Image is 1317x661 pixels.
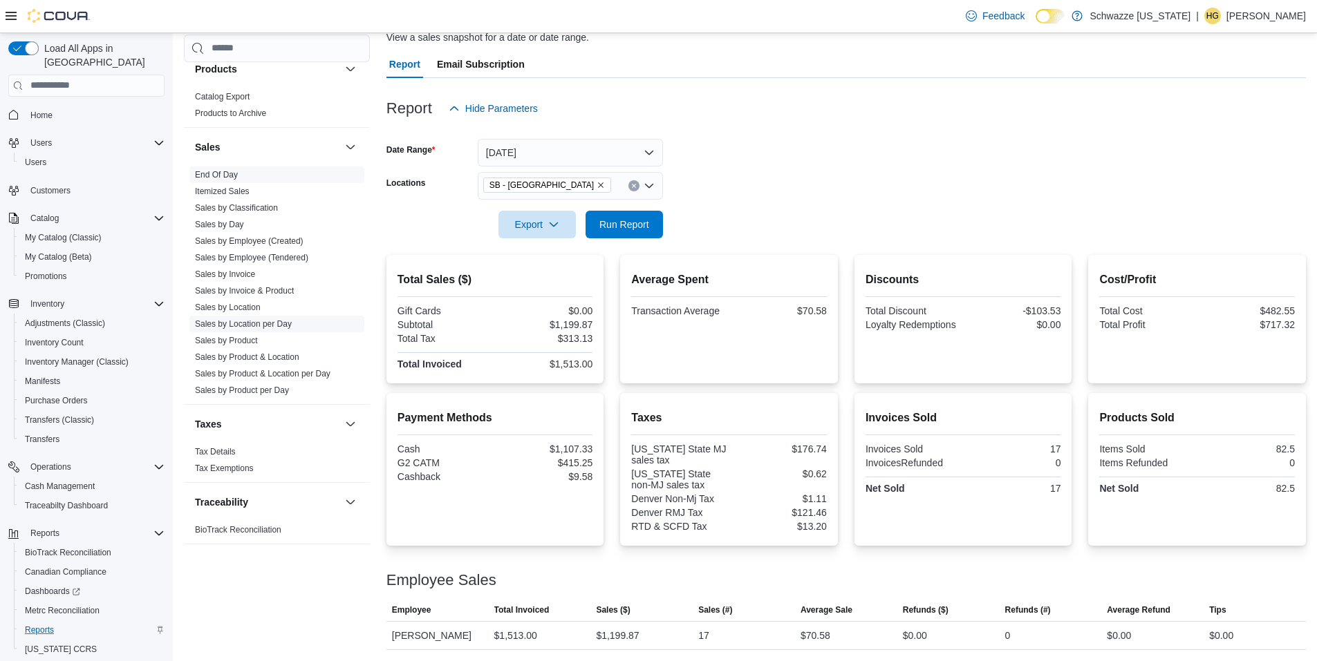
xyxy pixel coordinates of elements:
span: Promotions [25,271,67,282]
div: 82.5 [1200,443,1295,454]
div: G2 CATM [398,457,492,468]
a: Promotions [19,268,73,285]
div: -$103.53 [966,305,1061,316]
span: Sales by Product per Day [195,385,289,396]
div: Sales [184,166,370,404]
span: Sales (#) [698,604,732,615]
div: Taxes [184,443,370,482]
span: Employee [392,604,431,615]
span: Sales by Employee (Tendered) [195,252,308,263]
span: [US_STATE] CCRS [25,644,97,655]
button: Export [498,211,576,238]
button: Traceability [195,495,339,509]
span: SB - [GEOGRAPHIC_DATA] [489,178,594,192]
div: Denver RMJ Tax [631,507,726,518]
label: Date Range [386,144,436,155]
span: Transfers (Classic) [19,412,165,428]
a: Sales by Classification [195,203,278,213]
div: $482.55 [1200,305,1295,316]
div: $1.11 [732,493,827,504]
span: Itemized Sales [195,186,250,197]
span: Load All Apps in [GEOGRAPHIC_DATA] [39,41,165,69]
span: My Catalog (Beta) [25,251,92,262]
div: $0.62 [732,468,827,479]
span: Average Refund [1107,604,1170,615]
span: BioTrack Reconciliation [19,544,165,561]
div: Hunter Grundman [1204,8,1221,24]
span: Tax Exemptions [195,463,254,474]
button: Transfers [14,430,170,449]
div: Transaction Average [631,305,726,316]
span: Operations [30,461,71,472]
button: Products [195,62,339,76]
div: $0.00 [903,627,927,644]
div: Cashback [398,471,492,482]
button: Customers [3,180,170,200]
a: End Of Day [195,170,238,180]
a: Catalog Export [195,92,250,102]
a: My Catalog (Beta) [19,249,97,265]
button: Transfers (Classic) [14,410,170,430]
h3: Traceability [195,495,248,509]
span: Tax Details [195,446,236,457]
span: Manifests [19,373,165,390]
span: Tips [1209,604,1226,615]
span: Transfers [25,434,59,445]
a: Itemized Sales [195,186,250,196]
button: Adjustments (Classic) [14,314,170,333]
span: Home [25,106,165,124]
a: Sales by Product & Location per Day [195,369,330,379]
div: InvoicesRefunded [866,457,960,468]
button: Inventory Count [14,333,170,352]
div: [US_STATE] State MJ sales tax [631,443,726,466]
div: Items Sold [1099,443,1194,454]
p: Schwazze [US_STATE] [1090,8,1190,24]
h2: Cost/Profit [1099,271,1295,288]
button: Sales [195,140,339,154]
span: Sales by Invoice & Product [195,285,294,296]
span: Cash Management [19,478,165,495]
a: Tax Details [195,447,236,457]
span: Reports [25,525,165,542]
input: Dark Mode [1036,9,1065,23]
h2: Taxes [631,410,827,426]
span: Inventory Manager (Classic) [25,356,129,367]
div: Subtotal [398,319,492,330]
span: Sales by Employee (Created) [195,236,303,247]
button: Remove SB - North Denver from selection in this group [597,181,605,189]
span: Hide Parameters [465,102,538,115]
div: $1,107.33 [498,443,592,454]
span: Customers [30,185,71,196]
span: Sales by Day [195,219,244,230]
div: [PERSON_NAME] [386,622,489,649]
div: $313.13 [498,333,592,344]
h2: Discounts [866,271,1061,288]
a: Home [25,107,58,124]
span: Sales by Product [195,335,258,346]
button: Traceability [342,494,359,510]
span: Users [25,135,165,151]
a: Purchase Orders [19,392,93,409]
div: 0 [966,457,1061,468]
h3: Employee Sales [386,572,496,588]
div: Total Cost [1099,305,1194,316]
div: RTD & SCFD Tax [631,521,726,532]
span: Reports [19,622,165,638]
button: Hide Parameters [443,95,543,122]
span: Sales by Location [195,302,261,313]
div: Denver Non-Mj Tax [631,493,726,504]
span: Products to Archive [195,108,266,119]
button: Products [342,61,359,77]
span: Sales by Product & Location per Day [195,368,330,379]
button: [US_STATE] CCRS [14,640,170,659]
span: Adjustments (Classic) [19,315,165,332]
button: My Catalog (Beta) [14,247,170,267]
div: 0 [1200,457,1295,468]
span: Transfers (Classic) [25,414,94,425]
span: Cash Management [25,481,95,492]
a: Products to Archive [195,108,266,118]
h2: Invoices Sold [866,410,1061,426]
a: Canadian Compliance [19,564,112,580]
h3: Taxes [195,417,222,431]
span: My Catalog (Classic) [25,232,102,243]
